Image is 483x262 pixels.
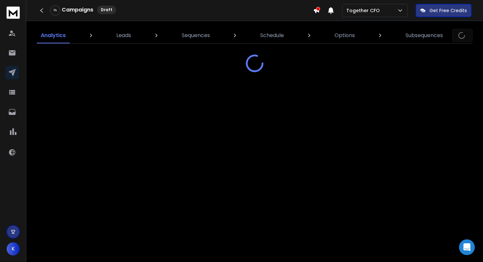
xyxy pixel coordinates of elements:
[260,32,284,39] p: Schedule
[37,28,70,43] a: Analytics
[62,6,93,14] h1: Campaigns
[334,32,355,39] p: Options
[459,239,475,255] div: Open Intercom Messenger
[331,28,359,43] a: Options
[54,9,57,12] p: 0 %
[402,28,447,43] a: Subsequences
[97,6,116,14] div: Draft
[256,28,288,43] a: Schedule
[416,4,471,17] button: Get Free Credits
[7,242,20,255] button: K
[7,7,20,19] img: logo
[112,28,135,43] a: Leads
[116,32,131,39] p: Leads
[178,28,214,43] a: Sequences
[41,32,66,39] p: Analytics
[405,32,443,39] p: Subsequences
[182,32,210,39] p: Sequences
[429,7,467,14] p: Get Free Credits
[346,7,382,14] p: Together CFO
